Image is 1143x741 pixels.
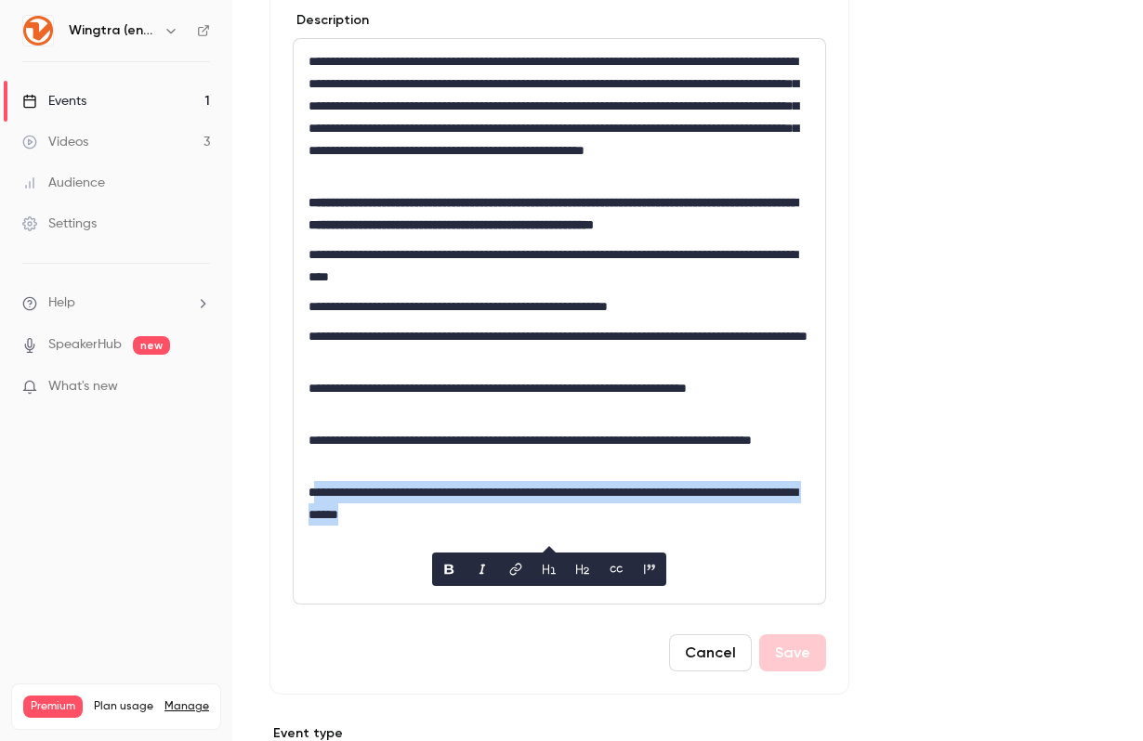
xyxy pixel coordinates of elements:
[94,699,153,714] span: Plan usage
[293,38,826,604] section: description
[635,554,664,584] button: blockquote
[48,335,122,355] a: SpeakerHub
[23,695,83,718] span: Premium
[22,174,105,192] div: Audience
[133,336,170,355] span: new
[69,21,156,40] h6: Wingtra (english)
[294,39,825,604] div: editor
[501,554,531,584] button: link
[22,133,88,151] div: Videos
[164,699,209,714] a: Manage
[48,293,75,313] span: Help
[293,11,369,30] label: Description
[48,377,118,396] span: What's new
[22,92,86,110] div: Events
[22,293,210,313] li: help-dropdown-opener
[669,634,752,671] button: Cancel
[23,16,53,45] img: Wingtra (english)
[467,554,497,584] button: italic
[434,554,464,584] button: bold
[22,214,97,233] div: Settings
